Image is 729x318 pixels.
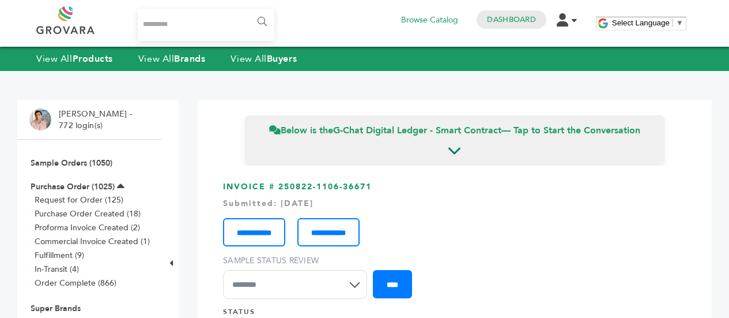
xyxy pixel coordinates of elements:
[138,9,274,41] input: Search...
[612,18,670,27] span: Select Language
[223,255,373,267] label: Sample Status Review
[36,53,113,65] a: View AllProducts
[487,14,535,25] a: Dashboard
[174,53,205,65] strong: Brands
[35,264,79,275] a: In-Transit (4)
[269,124,640,137] span: Below is the — Tap to Start the Conversation
[73,53,113,65] strong: Products
[35,236,150,247] a: Commercial Invoice Created (1)
[401,14,458,27] a: Browse Catalog
[223,181,686,308] h3: INVOICE # 250822-1106-36671
[35,278,116,289] a: Order Complete (866)
[138,53,206,65] a: View AllBrands
[612,18,683,27] a: Select Language​
[267,53,297,65] strong: Buyers
[31,303,81,314] a: Super Brands
[231,53,297,65] a: View AllBuyers
[333,124,501,137] strong: G-Chat Digital Ledger - Smart Contract
[676,18,683,27] span: ▼
[31,181,115,192] a: Purchase Order (1025)
[35,250,84,261] a: Fulfillment (9)
[223,198,686,209] div: Submitted: [DATE]
[35,222,140,233] a: Proforma Invoice Created (2)
[35,194,123,205] a: Request for Order (125)
[59,109,135,131] li: [PERSON_NAME] - 772 login(s)
[31,158,112,169] a: Sample Orders (1050)
[35,208,141,219] a: Purchase Order Created (18)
